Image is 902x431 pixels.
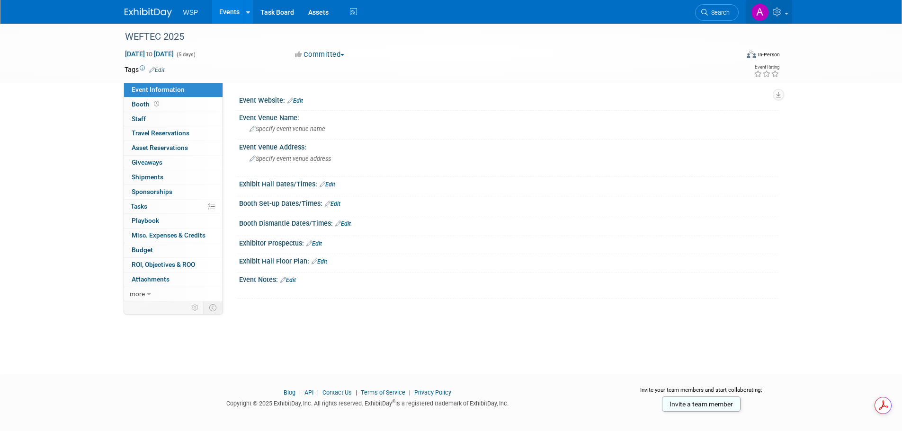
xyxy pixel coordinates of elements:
[239,196,778,209] div: Booth Set-up Dates/Times:
[320,181,335,188] a: Edit
[124,141,223,155] a: Asset Reservations
[239,111,778,123] div: Event Venue Name:
[695,4,739,21] a: Search
[124,287,223,301] a: more
[132,100,161,108] span: Booth
[708,9,730,16] span: Search
[239,140,778,152] div: Event Venue Address:
[132,86,185,93] span: Event Information
[239,254,778,266] div: Exhibit Hall Floor Plan:
[203,301,223,314] td: Toggle Event Tabs
[239,93,778,106] div: Event Website:
[132,275,170,283] span: Attachments
[239,216,778,229] div: Booth Dismantle Dates/Times:
[132,231,205,239] span: Misc. Expenses & Credits
[132,115,146,123] span: Staff
[335,220,351,227] a: Edit
[361,389,405,396] a: Terms of Service
[392,399,395,404] sup: ®
[287,97,303,104] a: Edit
[149,67,165,73] a: Edit
[124,112,223,126] a: Staff
[751,3,769,21] img: Angela Jenness
[145,50,154,58] span: to
[124,185,223,199] a: Sponsorships
[124,214,223,228] a: Playbook
[132,144,188,151] span: Asset Reservations
[124,170,223,185] a: Shipments
[304,389,313,396] a: API
[130,290,145,298] span: more
[625,386,778,400] div: Invite your team members and start collaborating:
[747,51,756,58] img: Format-Inperson.png
[662,396,741,412] a: Invite a team member
[239,177,778,189] div: Exhibit Hall Dates/Times:
[124,273,223,287] a: Attachments
[312,258,327,265] a: Edit
[125,65,165,74] td: Tags
[306,240,322,247] a: Edit
[132,173,163,181] span: Shipments
[325,201,340,207] a: Edit
[132,261,195,268] span: ROI, Objectives & ROO
[284,389,295,396] a: Blog
[125,8,172,18] img: ExhibitDay
[315,389,321,396] span: |
[353,389,359,396] span: |
[132,158,162,166] span: Giveaways
[124,126,223,141] a: Travel Reservations
[125,397,611,408] div: Copyright © 2025 ExhibitDay, Inc. All rights reserved. ExhibitDay is a registered trademark of Ex...
[176,52,196,58] span: (5 days)
[187,301,204,314] td: Personalize Event Tab Strip
[414,389,451,396] a: Privacy Policy
[250,155,331,162] span: Specify event venue address
[124,97,223,112] a: Booth
[407,389,413,396] span: |
[132,246,153,254] span: Budget
[124,83,223,97] a: Event Information
[683,49,780,63] div: Event Format
[280,277,296,283] a: Edit
[754,65,779,70] div: Event Rating
[132,188,172,195] span: Sponsorships
[124,200,223,214] a: Tasks
[322,389,352,396] a: Contact Us
[132,129,189,137] span: Travel Reservations
[239,236,778,248] div: Exhibitor Prospectus:
[239,273,778,285] div: Event Notes:
[125,50,174,58] span: [DATE] [DATE]
[124,243,223,257] a: Budget
[124,156,223,170] a: Giveaways
[132,217,159,224] span: Playbook
[131,202,147,210] span: Tasks
[250,125,325,132] span: Specify event venue name
[297,389,303,396] span: |
[758,51,780,58] div: In-Person
[124,258,223,272] a: ROI, Objectives & ROO
[122,28,724,45] div: WEFTEC 2025
[124,229,223,243] a: Misc. Expenses & Credits
[292,50,348,60] button: Committed
[183,9,198,16] span: WSP
[152,100,161,107] span: Booth not reserved yet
